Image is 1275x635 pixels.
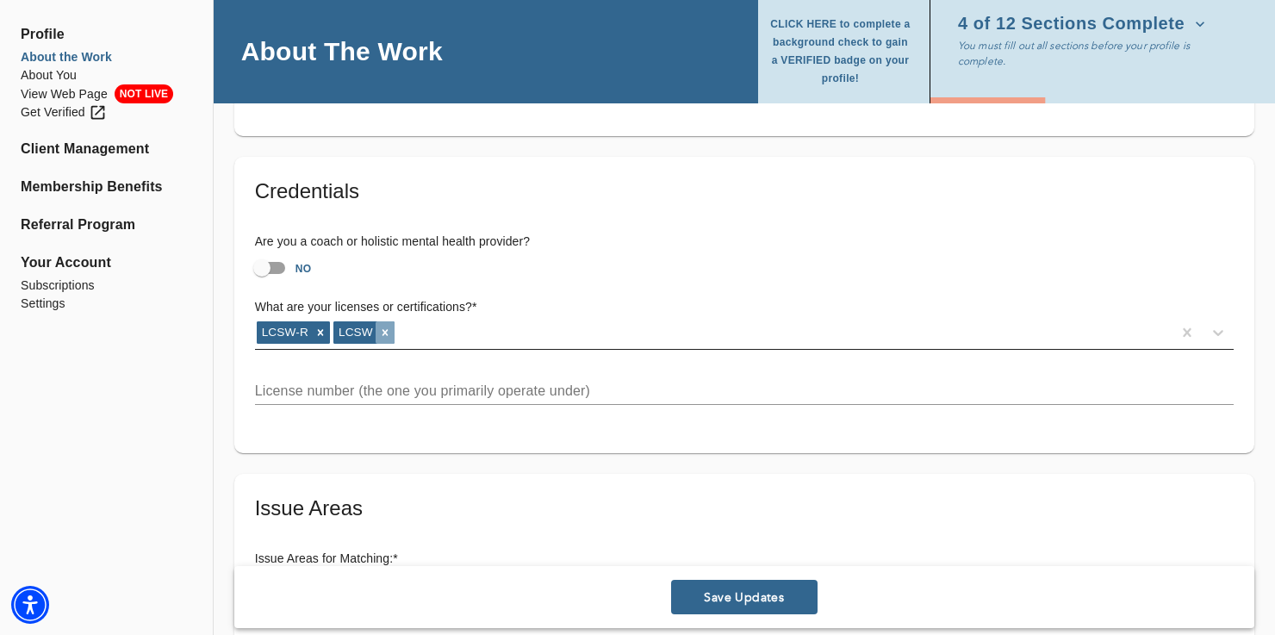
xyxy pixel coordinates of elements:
div: LCSW-R [257,321,311,344]
h6: Are you a coach or holistic mental health provider? [255,233,1234,252]
a: View Web PageNOT LIVE [21,84,192,103]
span: Save Updates [678,589,811,606]
h4: About The Work [241,35,443,67]
div: Get Verified [21,103,107,121]
div: LCSW [333,321,376,344]
a: Settings [21,295,192,313]
span: 4 of 12 Sections Complete [958,16,1205,33]
span: Profile [21,24,192,45]
div: Accessibility Menu [11,586,49,624]
button: 4 of 12 Sections Complete [958,10,1212,38]
a: Subscriptions [21,277,192,295]
a: Get Verified [21,103,192,121]
h5: Credentials [255,177,1234,205]
li: View Web Page [21,84,192,103]
a: About the Work [21,48,192,66]
h6: Issue Areas for Matching: * [255,550,1234,569]
h5: Issue Areas [255,495,1234,522]
a: Client Management [21,139,192,159]
a: Membership Benefits [21,177,192,197]
p: You must fill out all sections before your profile is complete. [958,38,1227,69]
span: NOT LIVE [115,84,173,103]
span: CLICK HERE to complete a background check to gain a VERIFIED badge on your profile! [768,16,912,88]
button: Save Updates [671,580,818,614]
span: Your Account [21,252,192,273]
strong: NO [295,263,312,275]
button: CLICK HERE to complete a background check to gain a VERIFIED badge on your profile! [768,10,919,93]
h6: What are your licenses or certifications? * [255,298,1234,317]
a: About You [21,66,192,84]
a: Referral Program [21,215,192,235]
